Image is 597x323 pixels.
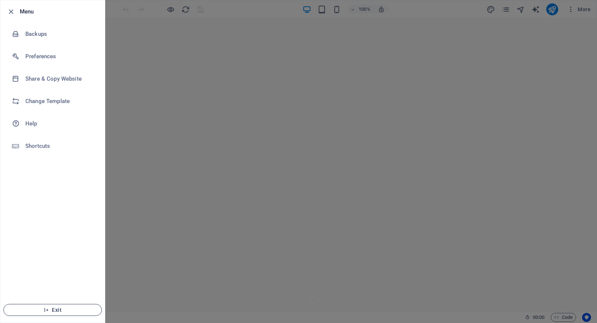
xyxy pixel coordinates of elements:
[25,119,94,128] h6: Help
[25,29,94,38] h6: Backups
[10,307,96,313] span: Exit
[20,7,99,16] h6: Menu
[25,52,94,61] h6: Preferences
[25,97,94,106] h6: Change Template
[25,74,94,83] h6: Share & Copy Website
[3,304,102,316] button: Exit
[25,142,94,150] h6: Shortcuts
[0,112,105,135] a: Help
